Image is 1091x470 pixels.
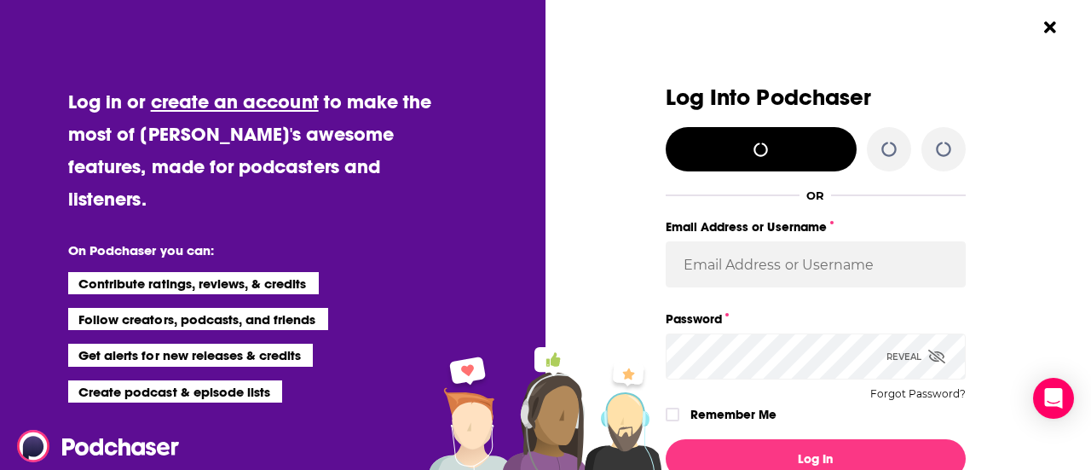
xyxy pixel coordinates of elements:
[68,308,328,330] li: Follow creators, podcasts, and friends
[151,90,319,113] a: create an account
[17,430,181,462] img: Podchaser - Follow, Share and Rate Podcasts
[666,85,966,110] h3: Log Into Podchaser
[1034,11,1066,44] button: Close Button
[68,272,319,294] li: Contribute ratings, reviews, & credits
[68,380,282,403] li: Create podcast & episode lists
[68,242,409,258] li: On Podchaser you can:
[666,241,966,287] input: Email Address or Username
[17,430,167,462] a: Podchaser - Follow, Share and Rate Podcasts
[806,189,824,202] div: OR
[68,344,313,366] li: Get alerts for new releases & credits
[1033,378,1074,419] div: Open Intercom Messenger
[886,334,945,380] div: Reveal
[666,216,966,238] label: Email Address or Username
[690,403,776,426] label: Remember Me
[870,388,966,400] button: Forgot Password?
[666,308,966,330] label: Password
